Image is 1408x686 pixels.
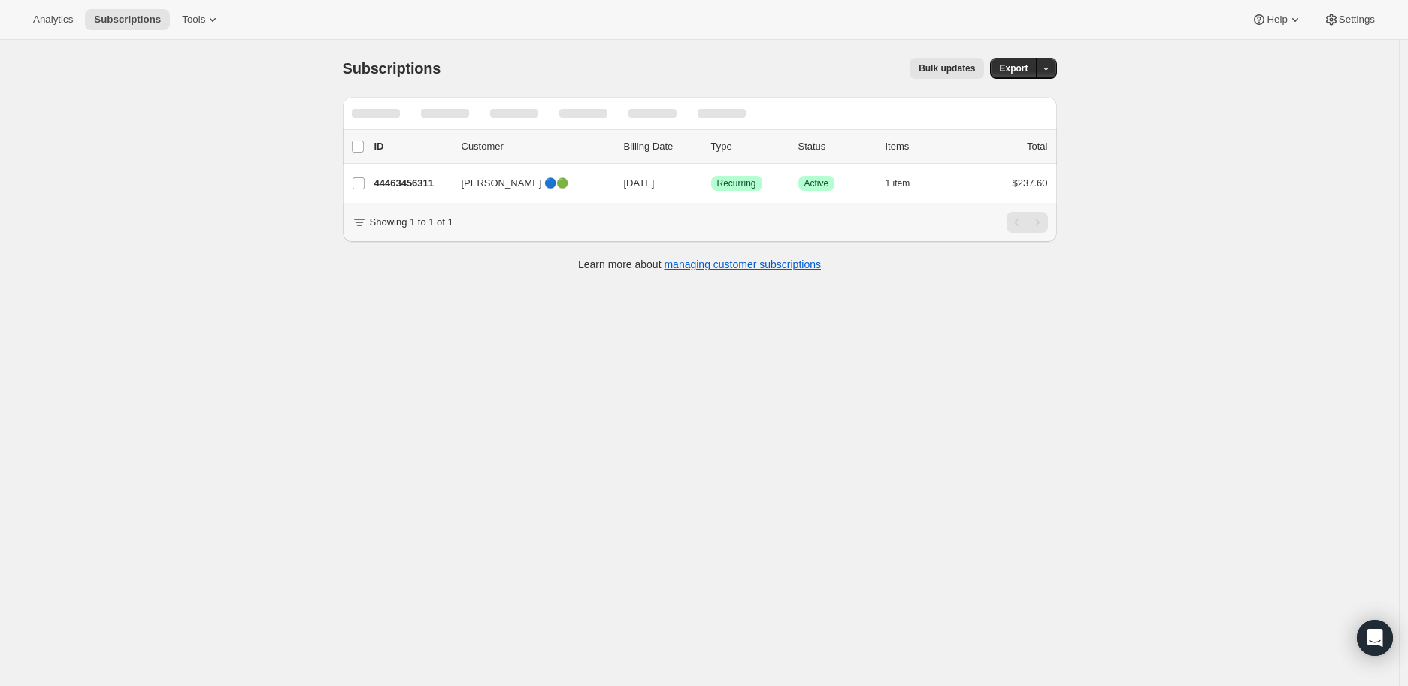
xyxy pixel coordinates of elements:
div: Type [711,139,786,154]
span: Settings [1339,14,1375,26]
span: Help [1267,14,1287,26]
span: Export [999,62,1028,74]
p: ID [374,139,450,154]
button: Settings [1315,9,1384,30]
button: Help [1243,9,1311,30]
span: Analytics [33,14,73,26]
nav: Pagination [1007,212,1048,233]
p: Showing 1 to 1 of 1 [370,215,453,230]
a: managing customer subscriptions [664,258,821,270]
span: Recurring [717,177,756,189]
p: Billing Date [624,139,699,154]
p: Total [1027,139,1047,154]
p: Customer [462,139,612,154]
span: [DATE] [624,177,655,189]
button: Subscriptions [85,9,170,30]
button: Export [990,58,1037,79]
p: 44463456311 [374,176,450,191]
span: 1 item [886,177,910,189]
button: 1 item [886,173,927,194]
button: Bulk updates [910,58,984,79]
span: Active [804,177,829,189]
button: Analytics [24,9,82,30]
p: Status [798,139,874,154]
div: IDCustomerBilling DateTypeStatusItemsTotal [374,139,1048,154]
button: Tools [173,9,229,30]
button: [PERSON_NAME] 🔵🟢 [453,171,603,195]
span: [PERSON_NAME] 🔵🟢 [462,176,569,191]
div: Items [886,139,961,154]
span: $237.60 [1013,177,1048,189]
span: Subscriptions [343,60,441,77]
span: Bulk updates [919,62,975,74]
span: Tools [182,14,205,26]
p: Learn more about [578,257,821,272]
span: Subscriptions [94,14,161,26]
div: Open Intercom Messenger [1357,620,1393,656]
div: 44463456311[PERSON_NAME] 🔵🟢[DATE]SuccessRecurringSuccessActive1 item$237.60 [374,173,1048,194]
